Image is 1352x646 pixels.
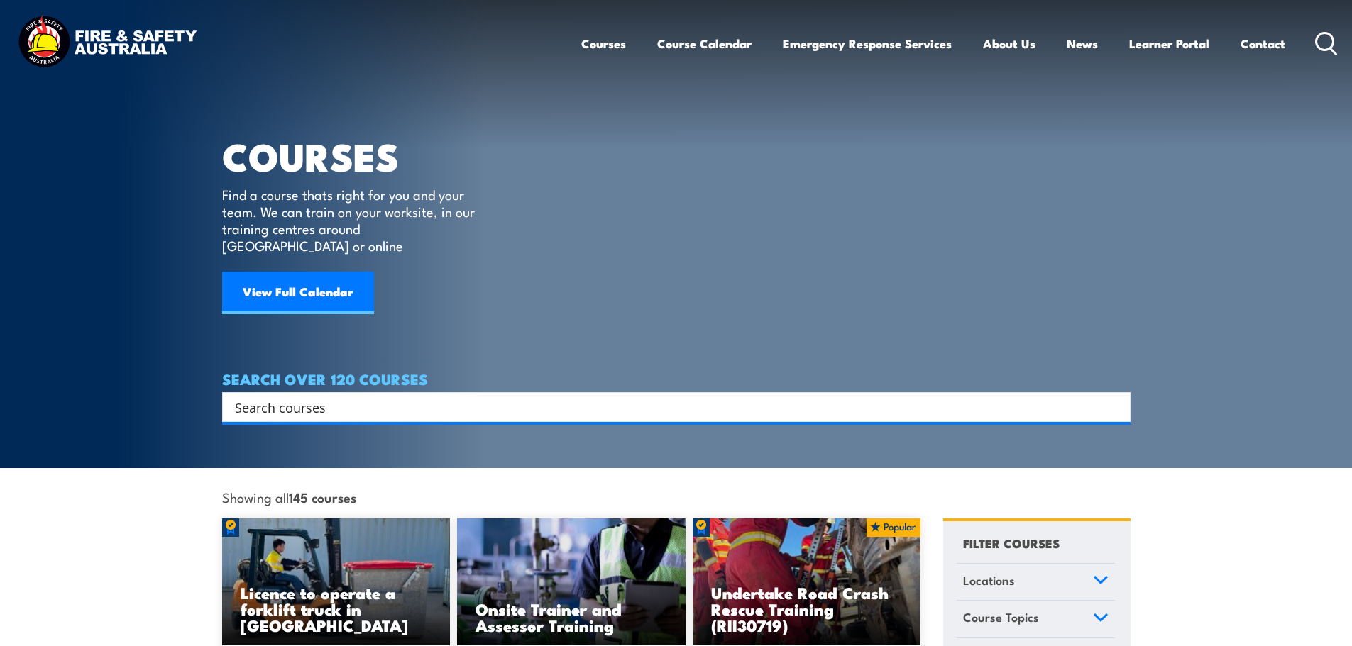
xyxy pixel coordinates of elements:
form: Search form [238,397,1102,417]
p: Find a course thats right for you and your team. We can train on your worksite, in our training c... [222,186,481,254]
a: Licence to operate a forklift truck in [GEOGRAPHIC_DATA] [222,518,451,646]
img: Licence to operate a forklift truck Training [222,518,451,646]
img: Safety For Leaders [457,518,686,646]
h4: SEARCH OVER 120 COURSES [222,371,1131,386]
a: About Us [983,25,1035,62]
span: Showing all [222,489,356,504]
h3: Licence to operate a forklift truck in [GEOGRAPHIC_DATA] [241,584,432,633]
a: Onsite Trainer and Assessor Training [457,518,686,646]
h4: FILTER COURSES [963,533,1060,552]
a: Undertake Road Crash Rescue Training (RII30719) [693,518,921,646]
h3: Undertake Road Crash Rescue Training (RII30719) [711,584,903,633]
a: Locations [957,564,1115,601]
span: Course Topics [963,608,1039,627]
span: Locations [963,571,1015,590]
a: View Full Calendar [222,272,374,314]
a: Learner Portal [1129,25,1209,62]
a: Emergency Response Services [783,25,952,62]
button: Search magnifier button [1106,397,1126,417]
a: News [1067,25,1098,62]
h1: COURSES [222,139,495,172]
a: Course Topics [957,601,1115,637]
h3: Onsite Trainer and Assessor Training [476,601,667,633]
strong: 145 courses [289,487,356,506]
img: Road Crash Rescue Training [693,518,921,646]
input: Search input [235,396,1099,418]
a: Course Calendar [657,25,752,62]
a: Courses [581,25,626,62]
a: Contact [1241,25,1285,62]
